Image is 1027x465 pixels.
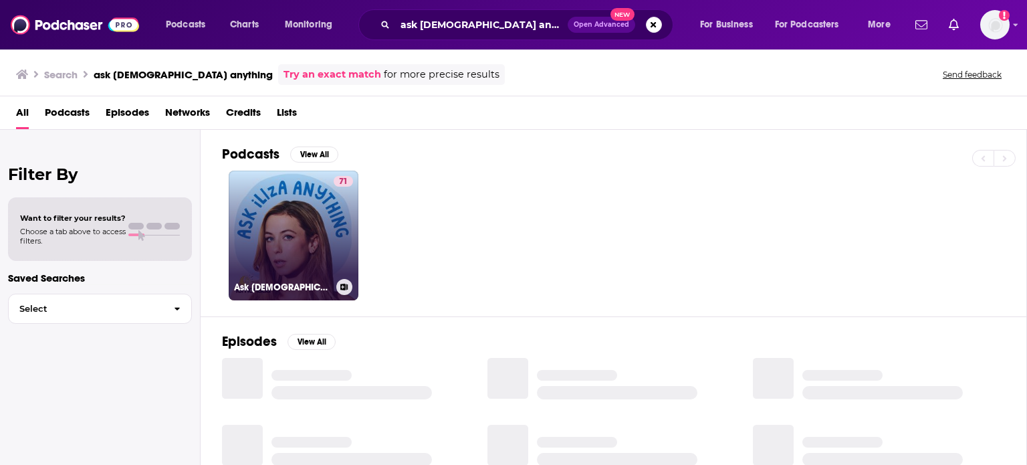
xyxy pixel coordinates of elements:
[980,10,1010,39] button: Show profile menu
[277,102,297,129] a: Lists
[395,14,568,35] input: Search podcasts, credits, & more...
[775,15,839,34] span: For Podcasters
[9,304,163,313] span: Select
[980,10,1010,39] img: User Profile
[222,333,277,350] h2: Episodes
[222,146,279,163] h2: Podcasts
[166,15,205,34] span: Podcasts
[285,15,332,34] span: Monitoring
[568,17,635,33] button: Open AdvancedNew
[334,176,353,187] a: 71
[610,8,635,21] span: New
[371,9,686,40] div: Search podcasts, credits, & more...
[226,102,261,129] a: Credits
[288,334,336,350] button: View All
[20,227,126,246] span: Choose a tab above to access filters.
[766,14,859,35] button: open menu
[234,282,331,293] h3: Ask [DEMOGRAPHIC_DATA] Anything
[574,21,629,28] span: Open Advanced
[222,333,336,350] a: EpisodesView All
[229,171,358,300] a: 71Ask [DEMOGRAPHIC_DATA] Anything
[943,13,964,36] a: Show notifications dropdown
[275,14,350,35] button: open menu
[165,102,210,129] a: Networks
[16,102,29,129] a: All
[283,67,381,82] a: Try an exact match
[339,175,348,189] span: 71
[980,10,1010,39] span: Logged in as hconnor
[20,213,126,223] span: Want to filter your results?
[156,14,223,35] button: open menu
[8,272,192,284] p: Saved Searches
[8,165,192,184] h2: Filter By
[221,14,267,35] a: Charts
[700,15,753,34] span: For Business
[45,102,90,129] a: Podcasts
[106,102,149,129] a: Episodes
[999,10,1010,21] svg: Add a profile image
[290,147,338,163] button: View All
[939,69,1006,80] button: Send feedback
[691,14,770,35] button: open menu
[230,15,259,34] span: Charts
[8,294,192,324] button: Select
[11,12,139,37] img: Podchaser - Follow, Share and Rate Podcasts
[44,68,78,81] h3: Search
[859,14,907,35] button: open menu
[222,146,338,163] a: PodcastsView All
[384,67,499,82] span: for more precise results
[868,15,891,34] span: More
[910,13,933,36] a: Show notifications dropdown
[94,68,273,81] h3: ask [DEMOGRAPHIC_DATA] anything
